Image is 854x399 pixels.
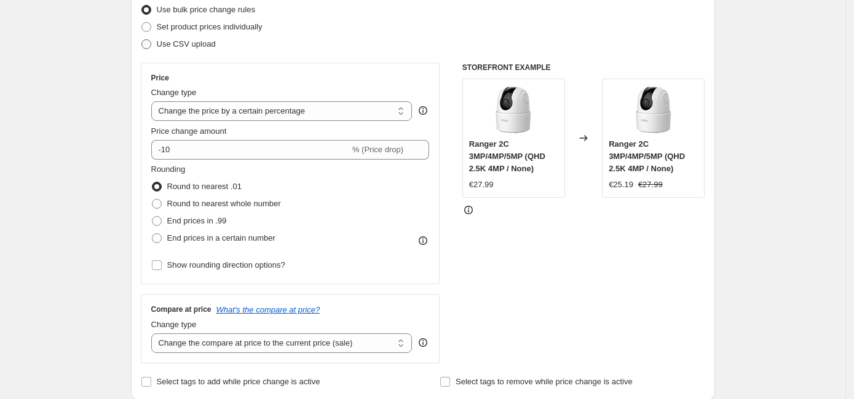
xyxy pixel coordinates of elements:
span: Use CSV upload [157,39,216,48]
span: Round to nearest whole number [167,199,281,208]
span: % (Price drop) [352,145,403,154]
span: Set product prices individually [157,22,263,31]
h3: Price [151,73,169,83]
span: Change type [151,88,197,97]
div: help [417,104,429,117]
span: Select tags to remove while price change is active [456,377,633,386]
span: Ranger 2C 3MP/4MP/5MP (QHD 2.5K 4MP / None) [609,139,685,173]
span: €27.99 [638,180,663,189]
button: What's the compare at price? [216,305,320,314]
span: €25.19 [609,180,633,189]
div: help [417,336,429,349]
span: Use bulk price change rules [157,5,255,14]
img: ranger-2c-3mp4mp5mp-217849_80x.jpg [489,85,538,134]
span: €27.99 [469,180,494,189]
span: Round to nearest .01 [167,182,242,191]
h6: STOREFRONT EXAMPLE [462,63,705,72]
span: End prices in a certain number [167,233,275,242]
span: Change type [151,320,197,329]
span: End prices in .99 [167,216,227,225]
input: -15 [151,140,350,160]
span: Rounding [151,165,186,174]
h3: Compare at price [151,304,212,314]
span: Ranger 2C 3MP/4MP/5MP (QHD 2.5K 4MP / None) [469,139,545,173]
span: Select tags to add while price change is active [157,377,320,386]
img: ranger-2c-3mp4mp5mp-217849_80x.jpg [629,85,678,134]
span: Price change amount [151,126,227,136]
span: Show rounding direction options? [167,260,285,269]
